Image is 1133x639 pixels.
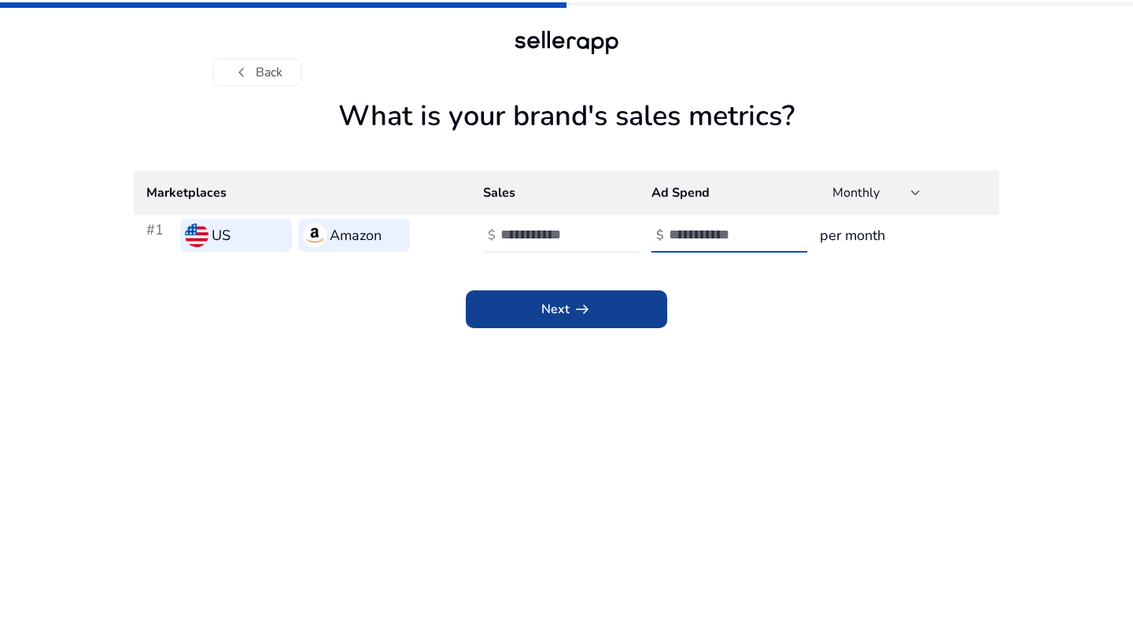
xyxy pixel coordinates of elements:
[134,171,471,215] th: Marketplaces
[832,184,880,201] span: Monthly
[212,58,302,87] button: chevron_leftBack
[212,224,231,246] h3: US
[185,223,209,247] img: us.svg
[466,290,667,328] button: Nextarrow_right_alt
[330,224,382,246] h3: Amazon
[146,219,174,252] h3: #1
[820,224,987,246] h3: per month
[134,99,999,171] h1: What is your brand's sales metrics?
[656,228,664,243] h4: $
[471,171,639,215] th: Sales
[232,63,251,82] span: chevron_left
[488,228,496,243] h4: $
[639,171,807,215] th: Ad Spend
[541,300,592,319] span: Next
[573,300,592,319] span: arrow_right_alt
